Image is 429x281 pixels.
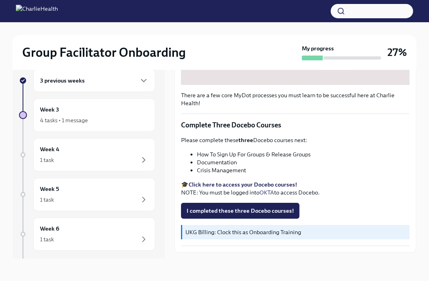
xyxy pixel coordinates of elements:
li: Documentation [197,158,410,166]
a: Week 34 tasks • 1 message [19,98,155,132]
h6: 3 previous weeks [40,76,85,85]
span: Experience ends [33,258,94,265]
span: I completed these three Docebo courses! [187,207,294,215]
a: Click here to access your Docebo courses! [189,181,297,188]
a: OKTA [259,189,274,196]
h3: 27% [387,45,407,60]
p: There are a few core MyDot processes you must learn to be successful here at Charlie Health! [181,91,410,107]
h6: Week 6 [40,224,59,233]
a: Week 41 task [19,138,155,171]
div: 1 task [40,156,54,164]
a: Week 61 task [19,217,155,251]
p: 🎓 NOTE: You must be logged into to access Docebo. [181,181,410,196]
div: 4 tasks • 1 message [40,116,88,124]
strong: three [238,137,253,144]
button: I completed these three Docebo courses! [181,203,299,219]
li: Crisis Management [197,166,410,174]
h2: Group Facilitator Onboarding [22,44,186,60]
h6: Week 3 [40,105,59,114]
p: Complete Three Docebo Courses [181,120,410,130]
strong: [DATE] [75,258,94,265]
li: How To Sign Up For Groups & Release Groups [197,150,410,158]
img: CharlieHealth [16,5,58,17]
div: 1 task [40,196,54,204]
p: Please complete these Docebo courses next: [181,136,410,144]
h6: Week 4 [40,145,59,154]
p: UKG Billing: Clock this as Onboarding Training [185,228,406,236]
div: 3 previous weeks [33,69,155,92]
a: Week 51 task [19,178,155,211]
h6: Week 5 [40,185,59,193]
div: 1 task [40,235,54,243]
strong: My progress [302,44,334,52]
